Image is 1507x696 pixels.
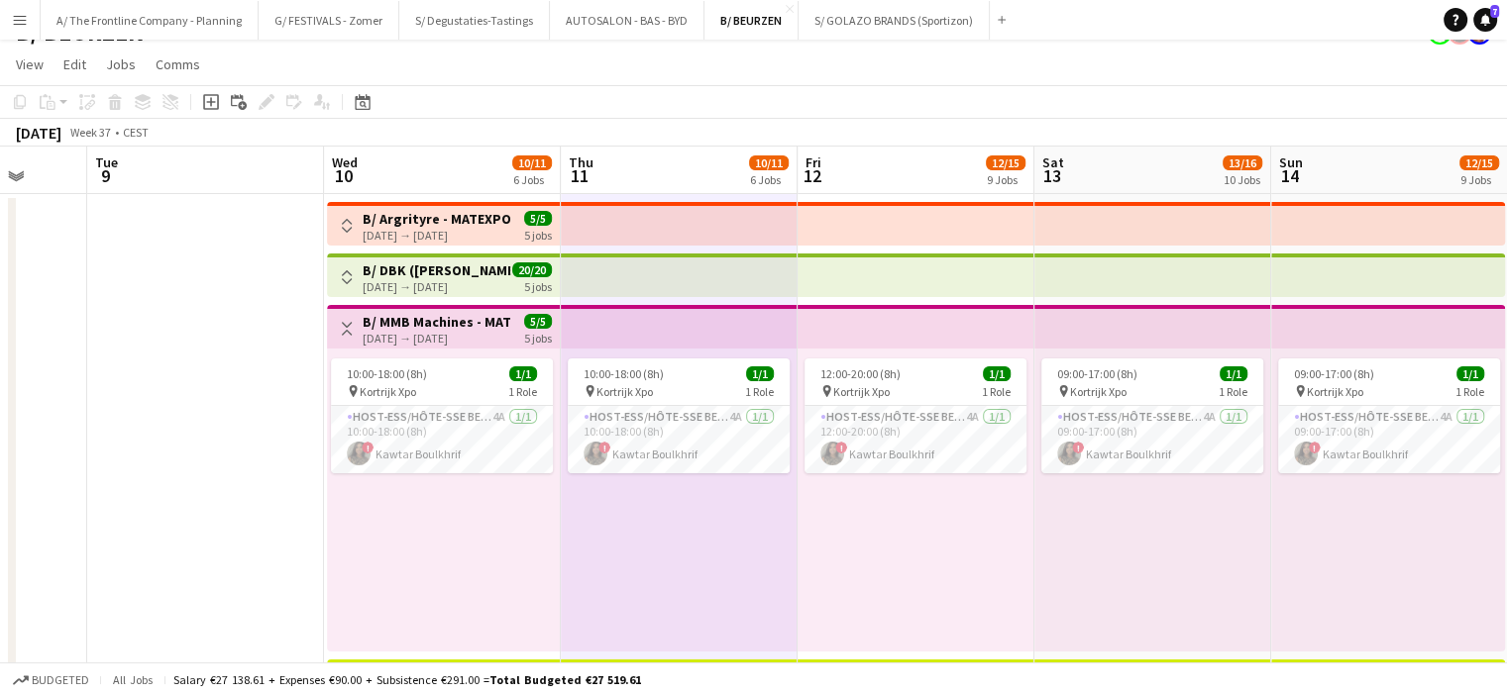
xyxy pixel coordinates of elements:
[1309,442,1321,453] span: !
[363,261,510,279] h3: B/ DBK ([PERSON_NAME]) - MATEXPO 2025 - 10-14/09
[750,172,788,187] div: 6 Jobs
[509,366,537,381] span: 1/1
[363,210,510,228] h3: B/ Argrityre - MATEXPO 2025 - 10-14/09
[1279,153,1303,171] span: Sun
[363,279,510,294] div: [DATE] → [DATE]
[566,164,593,187] span: 11
[1276,164,1303,187] span: 14
[987,172,1024,187] div: 9 Jobs
[508,384,537,399] span: 1 Role
[1042,153,1064,171] span: Sat
[512,155,552,170] span: 10/11
[8,51,52,77] a: View
[983,366,1011,381] span: 1/1
[524,329,552,346] div: 5 jobs
[524,226,552,243] div: 5 jobs
[63,55,86,73] span: Edit
[568,406,790,473] app-card-role: Host-ess/Hôte-sse Beurs - Foire4A1/110:00-18:00 (8h)!Kawtar Boulkhrif
[982,384,1011,399] span: 1 Role
[1072,442,1084,453] span: !
[1219,384,1247,399] span: 1 Role
[55,51,94,77] a: Edit
[10,669,92,691] button: Budgeted
[1473,8,1497,32] a: 7
[1307,384,1363,399] span: Kortrijk Xpo
[65,125,115,140] span: Week 37
[363,228,510,243] div: [DATE] → [DATE]
[106,55,136,73] span: Jobs
[363,331,510,346] div: [DATE] → [DATE]
[524,314,552,329] span: 5/5
[596,384,653,399] span: Kortrijk Xpo
[1041,406,1263,473] app-card-role: Host-ess/Hôte-sse Beurs - Foire4A1/109:00-17:00 (8h)!Kawtar Boulkhrif
[332,153,358,171] span: Wed
[1455,384,1484,399] span: 1 Role
[524,211,552,226] span: 5/5
[32,673,89,687] span: Budgeted
[259,1,399,40] button: G/ FESTIVALS - Zomer
[833,384,890,399] span: Kortrijk Xpo
[704,1,799,40] button: B/ BEURZEN
[569,153,593,171] span: Thu
[347,366,427,381] span: 10:00-18:00 (8h)
[1459,155,1499,170] span: 12/15
[360,384,416,399] span: Kortrijk Xpo
[512,262,552,277] span: 20/20
[805,406,1026,473] app-card-role: Host-ess/Hôte-sse Beurs - Foire4A1/112:00-20:00 (8h)!Kawtar Boulkhrif
[835,442,847,453] span: !
[16,55,44,73] span: View
[986,155,1025,170] span: 12/15
[524,277,552,294] div: 5 jobs
[1224,172,1261,187] div: 10 Jobs
[1490,5,1499,18] span: 7
[1039,164,1064,187] span: 13
[156,55,200,73] span: Comms
[1456,366,1484,381] span: 1/1
[148,51,208,77] a: Comms
[584,366,664,381] span: 10:00-18:00 (8h)
[1220,366,1247,381] span: 1/1
[123,125,149,140] div: CEST
[173,672,641,687] div: Salary €27 138.61 + Expenses €90.00 + Subsistence €291.00 =
[92,164,118,187] span: 9
[329,164,358,187] span: 10
[746,366,774,381] span: 1/1
[803,164,821,187] span: 12
[805,358,1026,473] app-job-card: 12:00-20:00 (8h)1/1 Kortrijk Xpo1 RoleHost-ess/Hôte-sse Beurs - Foire4A1/112:00-20:00 (8h)!Kawtar...
[1070,384,1127,399] span: Kortrijk Xpo
[41,1,259,40] button: A/ The Frontline Company - Planning
[331,358,553,473] app-job-card: 10:00-18:00 (8h)1/1 Kortrijk Xpo1 RoleHost-ess/Hôte-sse Beurs - Foire4A1/110:00-18:00 (8h)!Kawtar...
[1460,172,1498,187] div: 9 Jobs
[1041,358,1263,473] app-job-card: 09:00-17:00 (8h)1/1 Kortrijk Xpo1 RoleHost-ess/Hôte-sse Beurs - Foire4A1/109:00-17:00 (8h)!Kawtar...
[598,442,610,453] span: !
[513,172,551,187] div: 6 Jobs
[806,153,821,171] span: Fri
[331,406,553,473] app-card-role: Host-ess/Hôte-sse Beurs - Foire4A1/110:00-18:00 (8h)!Kawtar Boulkhrif
[1294,366,1374,381] span: 09:00-17:00 (8h)
[95,153,118,171] span: Tue
[399,1,550,40] button: S/ Degustaties-Tastings
[749,155,789,170] span: 10/11
[16,123,61,143] div: [DATE]
[98,51,144,77] a: Jobs
[568,358,790,473] app-job-card: 10:00-18:00 (8h)1/1 Kortrijk Xpo1 RoleHost-ess/Hôte-sse Beurs - Foire4A1/110:00-18:00 (8h)!Kawtar...
[109,672,157,687] span: All jobs
[745,384,774,399] span: 1 Role
[799,1,990,40] button: S/ GOLAZO BRANDS (Sportizon)
[1223,155,1262,170] span: 13/16
[363,313,510,331] h3: B/ MMB Machines - MATEXPO 2025 (10-14/09/25)
[1278,358,1500,473] app-job-card: 09:00-17:00 (8h)1/1 Kortrijk Xpo1 RoleHost-ess/Hôte-sse Beurs - Foire4A1/109:00-17:00 (8h)!Kawtar...
[489,672,641,687] span: Total Budgeted €27 519.61
[1278,406,1500,473] app-card-role: Host-ess/Hôte-sse Beurs - Foire4A1/109:00-17:00 (8h)!Kawtar Boulkhrif
[820,366,901,381] span: 12:00-20:00 (8h)
[1057,366,1137,381] span: 09:00-17:00 (8h)
[362,442,374,453] span: !
[550,1,704,40] button: AUTOSALON - BAS - BYD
